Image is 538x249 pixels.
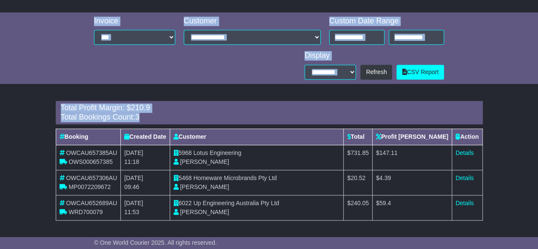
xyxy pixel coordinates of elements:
span: 6022 [179,200,192,206]
td: $ [344,170,373,195]
span: 3 [135,113,139,121]
span: 5968 [179,149,192,156]
span: Up Engineering Australia Pty Ltd [194,200,279,206]
th: Created Date [121,129,170,145]
span: [DATE] [124,175,143,181]
div: Invoice [94,17,175,26]
span: 240.05 [350,200,369,206]
span: 731.85 [350,149,369,156]
th: Customer [170,129,344,145]
div: Total Profit Margin: $ [61,103,478,113]
div: Custom Date Range [329,17,444,26]
span: 4.39 [379,175,391,181]
td: $ [373,145,452,170]
a: Details [455,200,474,206]
a: Details [455,175,474,181]
span: Lotus Engineering [194,149,242,156]
div: Display [305,51,444,60]
th: Booking [56,129,121,145]
span: [PERSON_NAME] [180,183,229,190]
span: 20.52 [350,175,365,181]
td: $ [344,195,373,220]
span: 5468 [179,175,192,181]
button: Refresh [360,65,392,80]
span: [PERSON_NAME] [180,209,229,215]
td: $ [344,145,373,170]
span: OWCAU657306AU [66,175,117,181]
span: 210.9 [131,103,150,112]
div: Customer [184,17,321,26]
span: OWCAU657385AU [66,149,117,156]
td: $ [373,195,452,220]
div: Total Bookings Count: [61,113,478,122]
span: 09:46 [124,183,139,190]
span: [DATE] [124,149,143,156]
span: [PERSON_NAME] [180,158,229,165]
a: CSV Report [396,65,444,80]
span: 147.11 [379,149,398,156]
span: 11:18 [124,158,139,165]
span: [DATE] [124,200,143,206]
td: $ [373,170,452,195]
span: 59.4 [379,200,391,206]
span: © One World Courier 2025. All rights reserved. [94,239,217,246]
span: OWCAU652689AU [66,200,117,206]
span: 11:53 [124,209,139,215]
span: MP0072209672 [68,183,111,190]
span: OWS000657385 [68,158,113,165]
th: Total [344,129,373,145]
a: Details [455,149,474,156]
th: Profit [PERSON_NAME] [373,129,452,145]
span: WRD700079 [68,209,102,215]
span: Homeware Microbrands Pty Ltd [194,175,277,181]
th: Action [452,129,482,145]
